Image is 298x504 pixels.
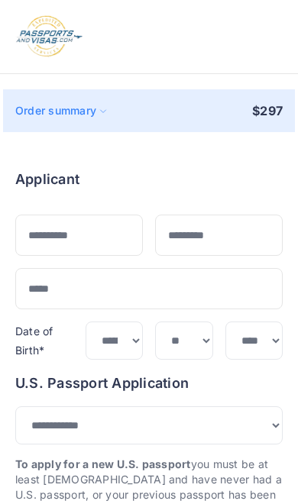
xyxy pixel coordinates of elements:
[15,373,283,394] h6: U.S. Passport Application
[15,325,53,357] label: Date of Birth*
[15,457,191,470] strong: To apply for a new U.S. passport
[15,103,107,118] div: Order summary
[252,102,283,120] p: $
[15,15,83,58] img: Logo
[260,103,283,118] span: 297
[15,169,79,190] h6: Applicant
